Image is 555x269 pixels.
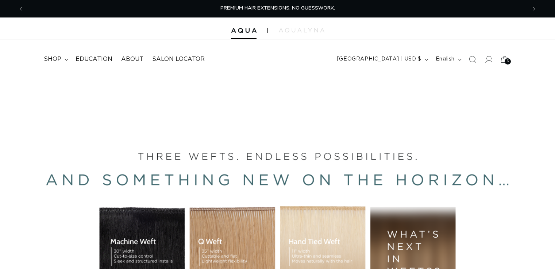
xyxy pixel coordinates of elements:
button: Next announcement [526,2,542,16]
img: aqualyna.com [279,28,324,32]
span: Education [76,55,112,63]
a: Education [71,51,117,67]
a: About [117,51,148,67]
span: PREMIUM HAIR EXTENSIONS. NO GUESSWORK. [220,6,335,11]
button: English [431,52,465,66]
span: English [436,55,455,63]
span: About [121,55,143,63]
summary: Search [465,51,481,67]
a: Salon Locator [148,51,209,67]
img: Aqua Hair Extensions [231,28,257,33]
button: [GEOGRAPHIC_DATA] | USD $ [332,52,431,66]
summary: shop [39,51,71,67]
button: Previous announcement [13,2,29,16]
span: shop [44,55,61,63]
span: Salon Locator [152,55,205,63]
span: [GEOGRAPHIC_DATA] | USD $ [337,55,421,63]
span: 6 [507,58,509,65]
